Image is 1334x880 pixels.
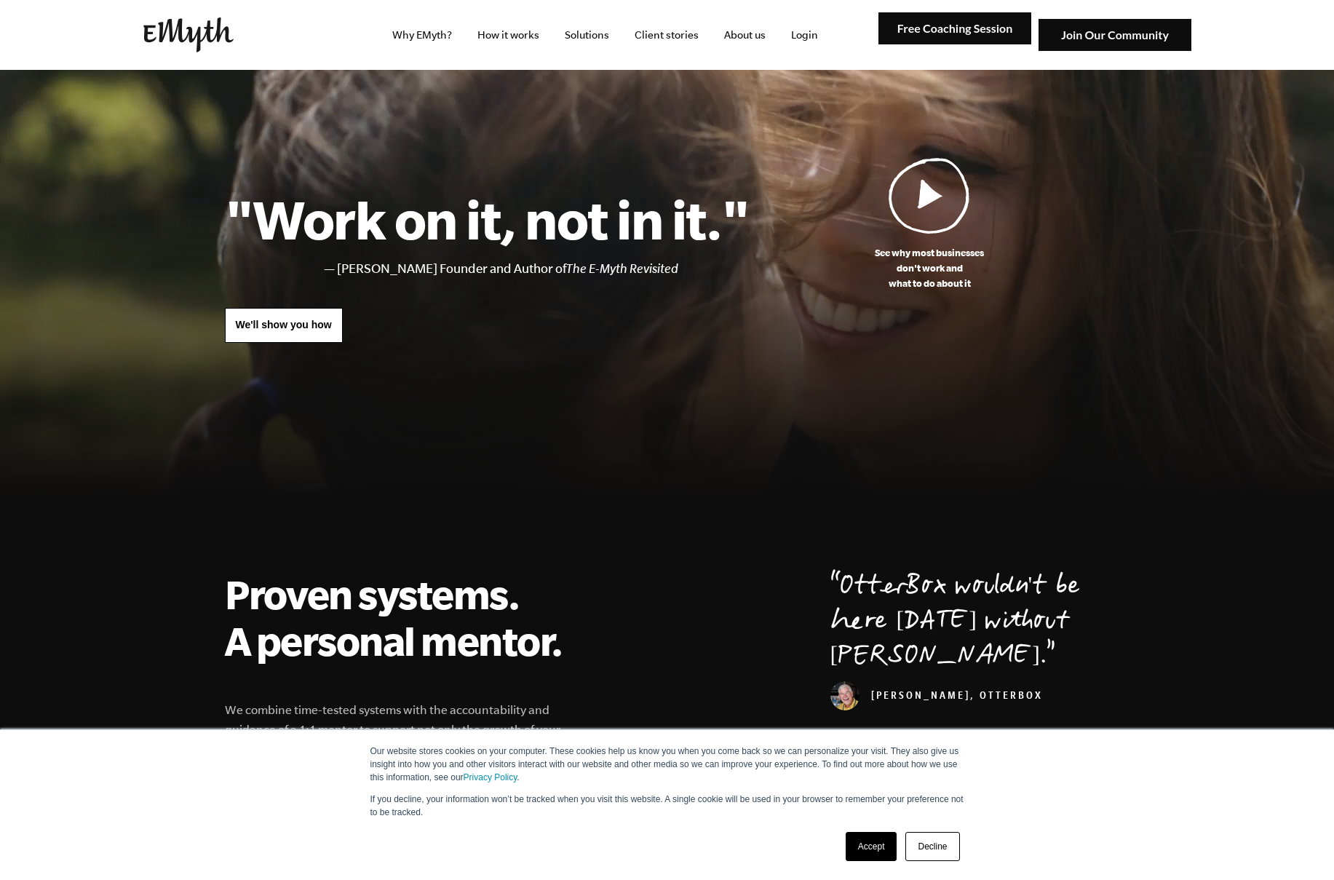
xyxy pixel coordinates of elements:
img: Play Video [889,157,970,234]
p: If you decline, your information won’t be tracked when you visit this website. A single cookie wi... [370,793,964,819]
h2: Proven systems. A personal mentor. [225,571,580,664]
p: See why most businesses don't work and what to do about it [750,245,1110,291]
a: See why most businessesdon't work andwhat to do about it [750,157,1110,291]
a: Decline [905,832,959,861]
img: EMyth [143,17,234,52]
li: [PERSON_NAME] Founder and Author of [337,258,750,280]
img: Free Coaching Session [878,12,1031,45]
p: Our website stores cookies on your computer. These cookies help us know you when you come back so... [370,745,964,784]
i: The E-Myth Revisited [566,261,678,276]
cite: [PERSON_NAME], OtterBox [830,691,1043,703]
a: We'll show you how [225,308,343,343]
a: Accept [846,832,897,861]
span: We'll show you how [236,319,332,330]
img: Join Our Community [1039,19,1191,52]
p: OtterBox wouldn't be here [DATE] without [PERSON_NAME]. [830,571,1110,675]
a: Privacy Policy [464,772,517,782]
iframe: Chat Widget [1261,810,1334,880]
img: Curt Richardson, OtterBox [830,681,859,710]
h1: "Work on it, not in it." [225,187,750,251]
p: We combine time-tested systems with the accountability and guidance of a 1:1 mentor to support no... [225,700,580,759]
